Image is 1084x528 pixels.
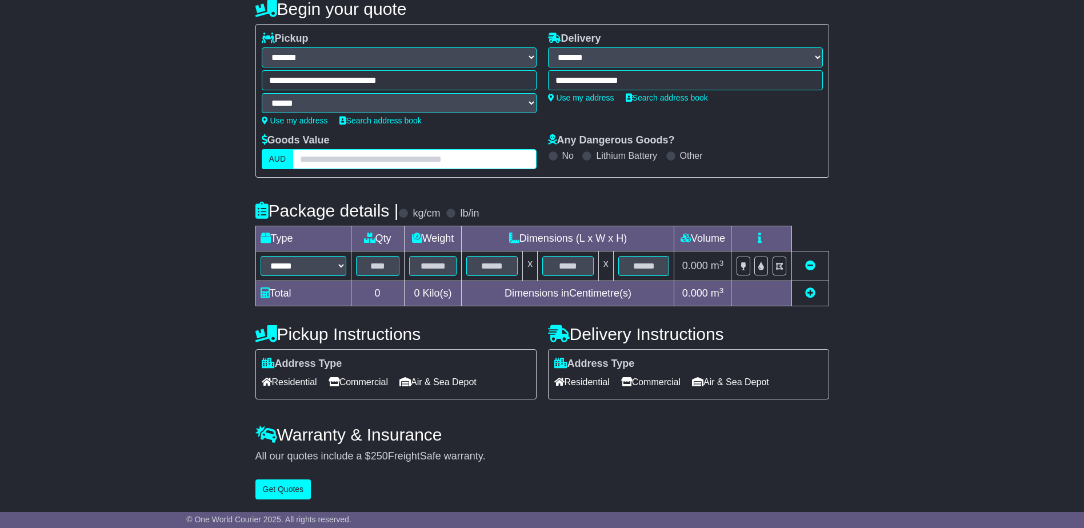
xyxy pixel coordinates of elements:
td: Total [255,281,351,306]
a: Add new item [805,287,815,299]
h4: Package details | [255,201,399,220]
td: Type [255,226,351,251]
span: 0 [414,287,419,299]
td: Qty [351,226,404,251]
div: All our quotes include a $ FreightSafe warranty. [255,450,829,463]
h4: Pickup Instructions [255,325,537,343]
span: 0.000 [682,287,708,299]
a: Search address book [626,93,708,102]
td: Kilo(s) [404,281,462,306]
label: lb/in [460,207,479,220]
label: No [562,150,574,161]
span: Air & Sea Depot [692,373,769,391]
span: © One World Courier 2025. All rights reserved. [186,515,351,524]
label: Delivery [548,33,601,45]
label: AUD [262,149,294,169]
span: Residential [554,373,610,391]
td: Dimensions (L x W x H) [462,226,674,251]
span: Residential [262,373,317,391]
a: Search address book [339,116,422,125]
a: Use my address [262,116,328,125]
sup: 3 [719,286,724,295]
td: x [598,251,613,281]
label: Pickup [262,33,309,45]
span: Air & Sea Depot [399,373,477,391]
span: Commercial [329,373,388,391]
label: Lithium Battery [596,150,657,161]
span: 250 [371,450,388,462]
label: Other [680,150,703,161]
button: Get Quotes [255,479,311,499]
td: Weight [404,226,462,251]
h4: Warranty & Insurance [255,425,829,444]
span: m [711,260,724,271]
label: Address Type [554,358,635,370]
span: Commercial [621,373,681,391]
a: Remove this item [805,260,815,271]
label: kg/cm [413,207,440,220]
span: m [711,287,724,299]
td: 0 [351,281,404,306]
a: Use my address [548,93,614,102]
label: Any Dangerous Goods? [548,134,675,147]
td: Dimensions in Centimetre(s) [462,281,674,306]
span: 0.000 [682,260,708,271]
label: Goods Value [262,134,330,147]
td: Volume [674,226,731,251]
sup: 3 [719,259,724,267]
td: x [523,251,538,281]
h4: Delivery Instructions [548,325,829,343]
label: Address Type [262,358,342,370]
